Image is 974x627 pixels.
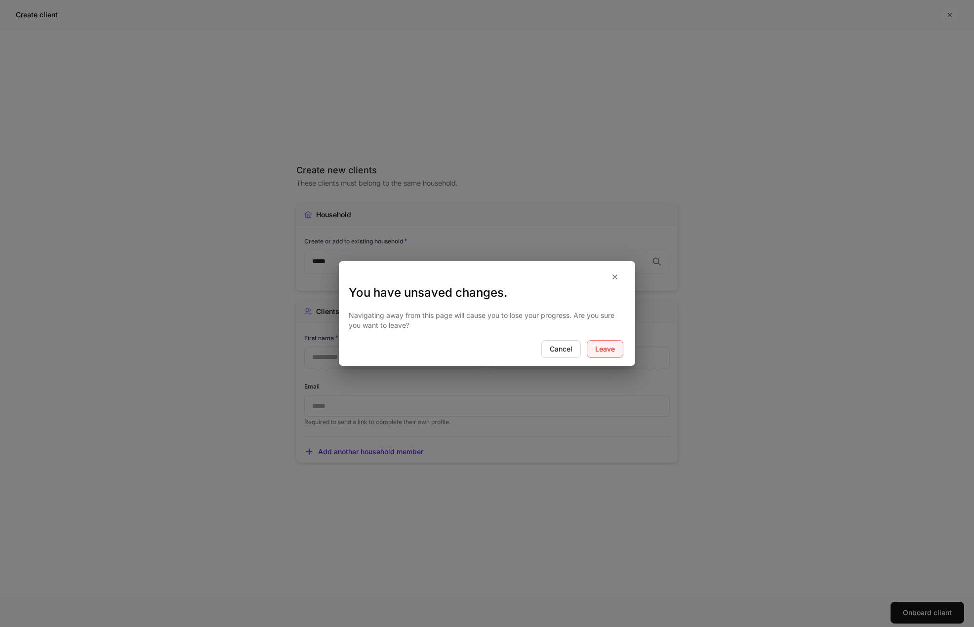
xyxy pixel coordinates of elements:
h3: You have unsaved changes. [349,285,625,301]
div: Leave [595,346,615,353]
button: Cancel [541,340,581,358]
div: Cancel [550,346,572,353]
button: Leave [587,340,623,358]
p: Navigating away from this page will cause you to lose your progress. Are you sure you want to leave? [349,311,625,330]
